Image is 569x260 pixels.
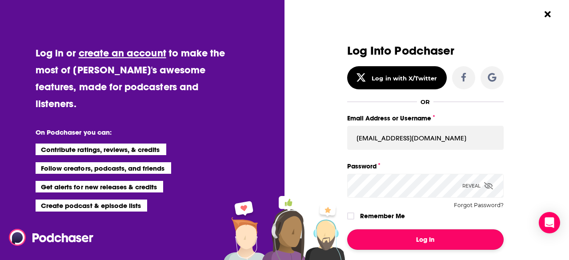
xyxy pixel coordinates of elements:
[79,47,166,59] a: create an account
[36,162,171,174] li: Follow creators, podcasts, and friends
[9,229,94,246] img: Podchaser - Follow, Share and Rate Podcasts
[36,144,166,155] li: Contribute ratings, reviews, & credits
[372,75,437,82] div: Log in with X/Twitter
[421,98,430,105] div: OR
[454,202,504,208] button: Forgot Password?
[347,160,504,172] label: Password
[36,181,163,192] li: Get alerts for new releases & credits
[36,128,213,136] li: On Podchaser you can:
[360,210,405,222] label: Remember Me
[462,174,493,198] div: Reveal
[9,229,87,246] a: Podchaser - Follow, Share and Rate Podcasts
[347,126,504,150] input: Email Address or Username
[347,112,504,124] label: Email Address or Username
[347,229,504,250] button: Log In
[539,6,556,23] button: Close Button
[36,200,147,211] li: Create podcast & episode lists
[347,66,447,89] button: Log in with X/Twitter
[539,212,560,233] div: Open Intercom Messenger
[347,44,504,57] h3: Log Into Podchaser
